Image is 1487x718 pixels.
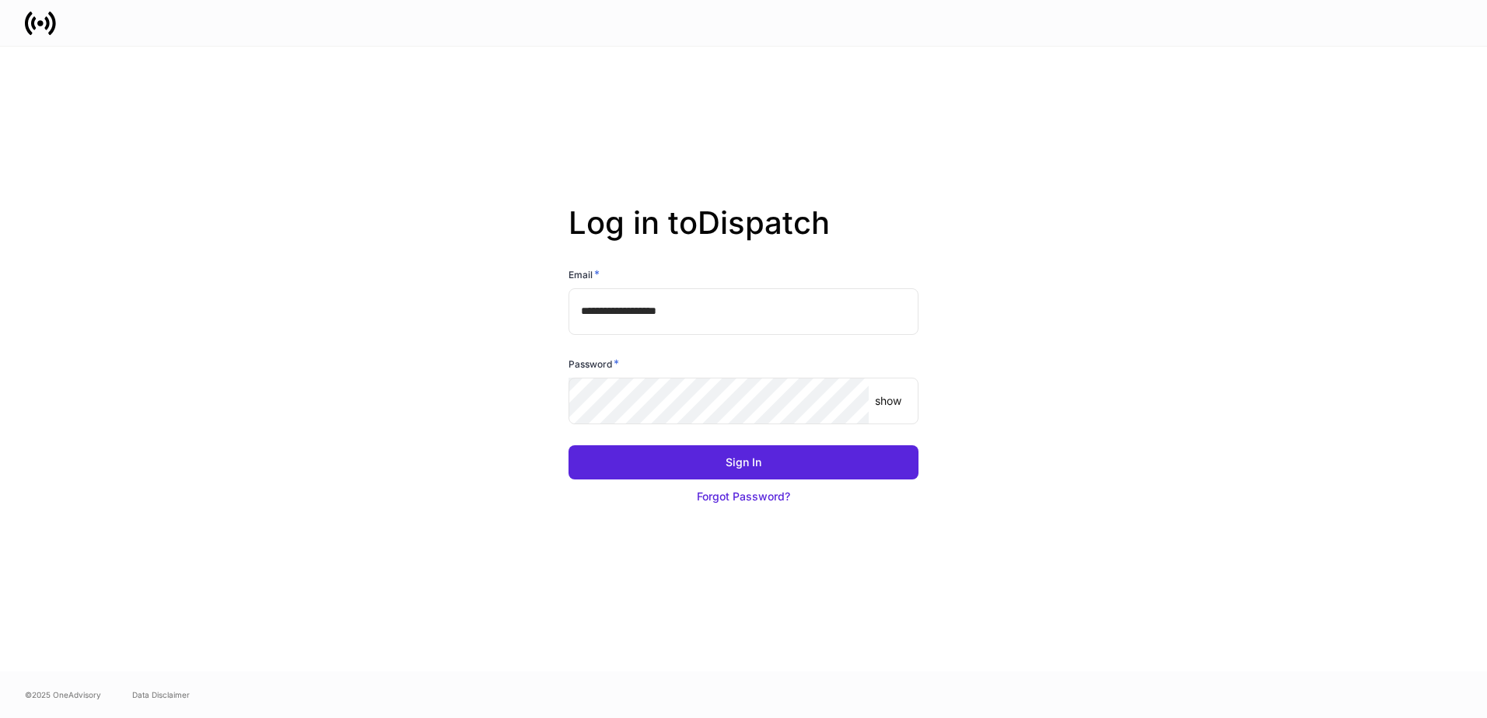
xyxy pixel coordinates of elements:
h2: Log in to Dispatch [569,204,918,267]
a: Data Disclaimer [132,688,190,701]
div: Sign In [726,455,761,470]
h6: Password [569,356,619,371]
h6: Email [569,267,600,282]
button: Forgot Password? [569,479,918,514]
div: Forgot Password? [697,489,790,504]
button: Sign In [569,445,918,479]
span: © 2025 OneAdvisory [25,688,101,701]
p: show [875,393,901,409]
